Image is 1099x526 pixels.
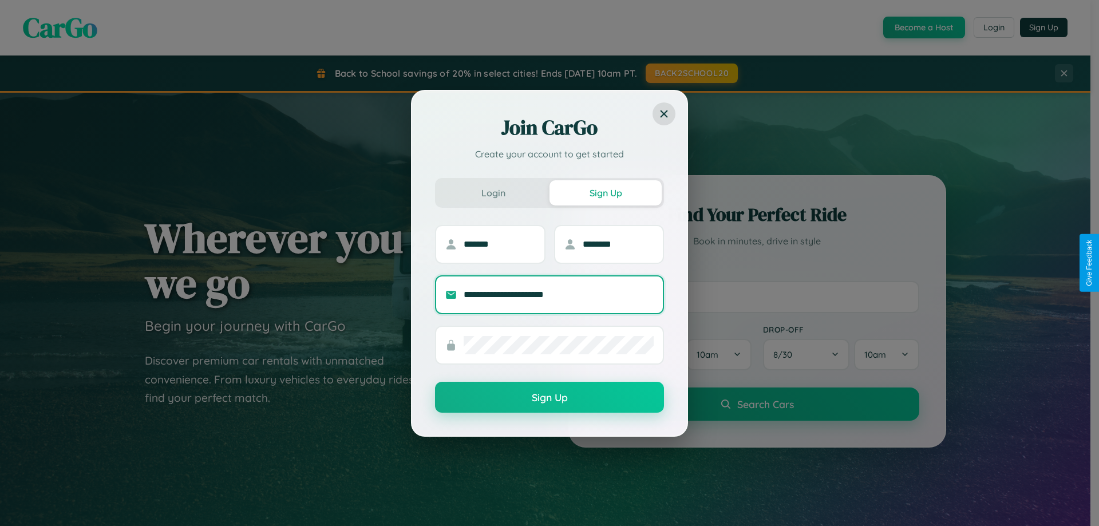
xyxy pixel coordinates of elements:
div: Give Feedback [1085,240,1093,286]
button: Login [437,180,549,205]
button: Sign Up [435,382,664,413]
p: Create your account to get started [435,147,664,161]
h2: Join CarGo [435,114,664,141]
button: Sign Up [549,180,662,205]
